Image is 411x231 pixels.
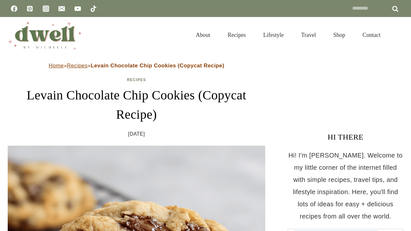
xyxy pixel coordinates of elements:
[8,2,21,15] a: Facebook
[55,2,68,15] a: Email
[71,2,84,15] a: YouTube
[288,149,403,222] p: Hi! I'm [PERSON_NAME]. Welcome to my little corner of the internet filled with simple recipes, tr...
[219,24,255,46] a: Recipes
[87,2,100,15] a: TikTok
[49,63,64,69] a: Home
[23,2,36,15] a: Pinterest
[39,2,52,15] a: Instagram
[49,63,224,69] span: » »
[8,86,265,124] h1: Levain Chocolate Chip Cookies (Copycat Recipe)
[8,20,82,50] img: DWELL by michelle
[325,24,354,46] a: Shop
[187,24,219,46] a: About
[127,78,146,82] a: Recipes
[293,24,325,46] a: Travel
[128,129,145,139] time: [DATE]
[67,63,87,69] a: Recipes
[255,24,293,46] a: Lifestyle
[288,131,403,143] h3: HI THERE
[91,63,224,69] strong: Levain Chocolate Chip Cookies (Copycat Recipe)
[392,30,403,40] button: View Search Form
[354,24,389,46] a: Contact
[187,24,389,46] nav: Primary Navigation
